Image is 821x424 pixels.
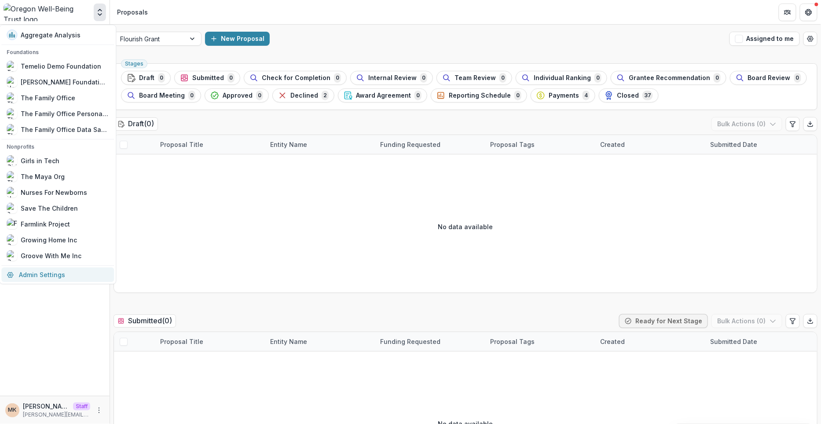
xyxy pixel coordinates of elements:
div: Submitted Date [705,332,815,351]
div: Created [595,332,705,351]
button: Get Help [800,4,817,21]
button: Approved0 [205,88,269,102]
div: Entity Name [265,332,375,351]
span: 0 [794,73,801,83]
span: 0 [594,73,601,83]
span: 0 [414,91,421,100]
div: Proposal Title [155,332,265,351]
button: Individual Ranking0 [516,71,607,85]
button: Assigned to me [729,32,800,46]
div: Funding Requested [375,135,485,154]
p: [PERSON_NAME] [23,402,70,411]
div: Proposal Title [155,140,209,149]
button: Bulk Actions (0) [711,314,782,328]
span: Team Review [454,74,496,82]
div: Proposal Title [155,135,265,154]
button: Internal Review0 [350,71,433,85]
div: Entity Name [265,337,312,346]
p: [PERSON_NAME][EMAIL_ADDRESS][DOMAIN_NAME] [23,411,90,419]
p: No data available [438,222,493,231]
button: Edit table settings [786,117,800,131]
button: New Proposal [205,32,270,46]
p: Staff [73,402,90,410]
button: Bulk Actions (0) [711,117,782,131]
div: Entity Name [265,135,375,154]
div: Proposal Tags [485,135,595,154]
div: Proposal Tags [485,332,595,351]
button: Reporting Schedule0 [431,88,527,102]
span: Individual Ranking [534,74,591,82]
button: Ready for Next Stage [619,314,708,328]
button: Team Review0 [436,71,512,85]
button: Submitted0 [174,71,240,85]
span: Reporting Schedule [449,92,511,99]
button: Draft0 [121,71,171,85]
span: 0 [499,73,506,83]
div: Created [595,135,705,154]
div: Funding Requested [375,337,446,346]
span: 0 [227,73,235,83]
button: Partners [779,4,796,21]
span: 0 [256,91,263,100]
button: Payments4 [531,88,595,102]
div: Entity Name [265,140,312,149]
span: Grantee Recommendation [629,74,710,82]
button: Edit table settings [786,314,800,328]
div: Proposal Tags [485,140,540,149]
span: Draft [139,74,154,82]
h2: Submitted ( 0 ) [114,314,176,327]
span: 0 [714,73,721,83]
span: Board Review [748,74,791,82]
button: Export table data [803,314,817,328]
span: 2 [322,91,329,100]
span: Internal Review [368,74,417,82]
div: Proposal Tags [485,337,540,346]
span: 0 [420,73,427,83]
div: Created [595,337,630,346]
h2: Draft ( 0 ) [114,117,158,130]
span: Declined [290,92,318,99]
div: Submitted Date [705,337,763,346]
span: 4 [583,91,590,100]
div: Maya Kuppermann [8,407,17,413]
div: Funding Requested [375,332,485,351]
button: Board Meeting0 [121,88,201,102]
button: Check for Completion0 [244,71,347,85]
div: Submitted Date [705,135,815,154]
span: 0 [158,73,165,83]
span: Check for Completion [262,74,330,82]
button: Open table manager [803,32,817,46]
button: Declined2 [272,88,334,102]
span: 0 [334,73,341,83]
div: Proposals [117,7,148,17]
div: Funding Requested [375,140,446,149]
button: Closed37 [599,88,659,102]
span: 0 [188,91,195,100]
span: 0 [514,91,521,100]
div: Proposal Title [155,337,209,346]
button: Board Review0 [730,71,807,85]
span: Stages [125,61,143,67]
span: Submitted [192,74,224,82]
span: 37 [642,91,653,100]
span: Payments [549,92,579,99]
button: Export table data [803,117,817,131]
span: Approved [223,92,253,99]
span: Closed [617,92,639,99]
div: Submitted Date [705,140,763,149]
img: Oregon Well-Being Trust logo [4,4,90,21]
button: Open entity switcher [94,4,106,21]
nav: breadcrumb [114,6,151,18]
div: Created [595,140,630,149]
